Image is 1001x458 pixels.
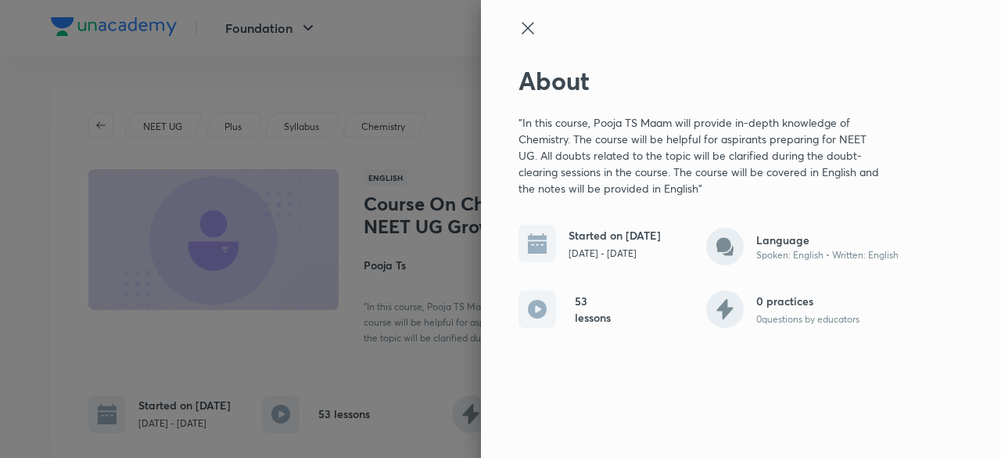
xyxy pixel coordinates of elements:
p: [DATE] - [DATE] [569,247,661,261]
p: 0 questions by educators [756,312,859,326]
p: Spoken: English • Written: English [756,248,899,262]
h6: Started on [DATE] [569,227,661,243]
h6: 53 lessons [575,293,612,326]
h6: Language [756,232,899,248]
h6: 0 practices [756,293,859,309]
h2: About [518,66,911,96]
p: "In this course, Pooja TS Maam will provide in-depth knowledge of Chemistry. The course will be h... [518,114,881,197]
